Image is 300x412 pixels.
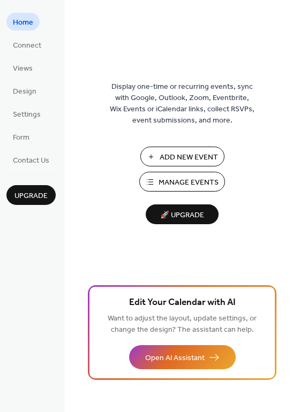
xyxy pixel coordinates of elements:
[110,81,254,126] span: Display one-time or recurring events, sync with Google, Outlook, Zoom, Eventbrite, Wix Events or ...
[13,40,41,51] span: Connect
[145,353,205,364] span: Open AI Assistant
[159,177,219,188] span: Manage Events
[6,128,36,146] a: Form
[6,185,56,205] button: Upgrade
[13,109,41,120] span: Settings
[13,86,36,97] span: Design
[13,155,49,166] span: Contact Us
[6,36,48,54] a: Connect
[6,59,39,77] a: Views
[140,147,224,166] button: Add New Event
[152,208,212,223] span: 🚀 Upgrade
[160,152,218,163] span: Add New Event
[108,311,257,337] span: Want to adjust the layout, update settings, or change the design? The assistant can help.
[13,132,29,143] span: Form
[13,63,33,74] span: Views
[129,345,236,369] button: Open AI Assistant
[139,172,225,192] button: Manage Events
[6,13,40,30] a: Home
[6,105,47,123] a: Settings
[129,295,236,310] span: Edit Your Calendar with AI
[6,82,43,100] a: Design
[14,190,48,202] span: Upgrade
[6,151,56,169] a: Contact Us
[146,204,219,224] button: 🚀 Upgrade
[13,17,33,28] span: Home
